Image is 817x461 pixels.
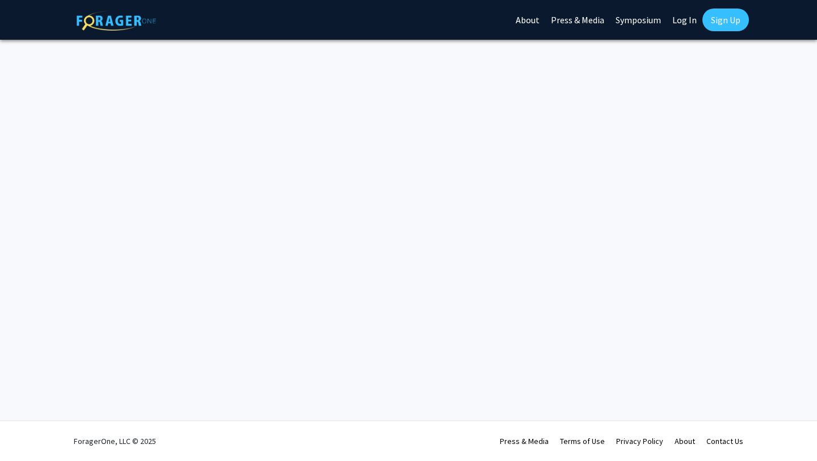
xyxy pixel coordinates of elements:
img: ForagerOne Logo [77,11,156,31]
div: ForagerOne, LLC © 2025 [74,421,156,461]
a: Sign Up [702,9,749,31]
a: Contact Us [706,436,743,446]
a: Press & Media [500,436,549,446]
a: Privacy Policy [616,436,663,446]
a: Terms of Use [560,436,605,446]
a: About [675,436,695,446]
